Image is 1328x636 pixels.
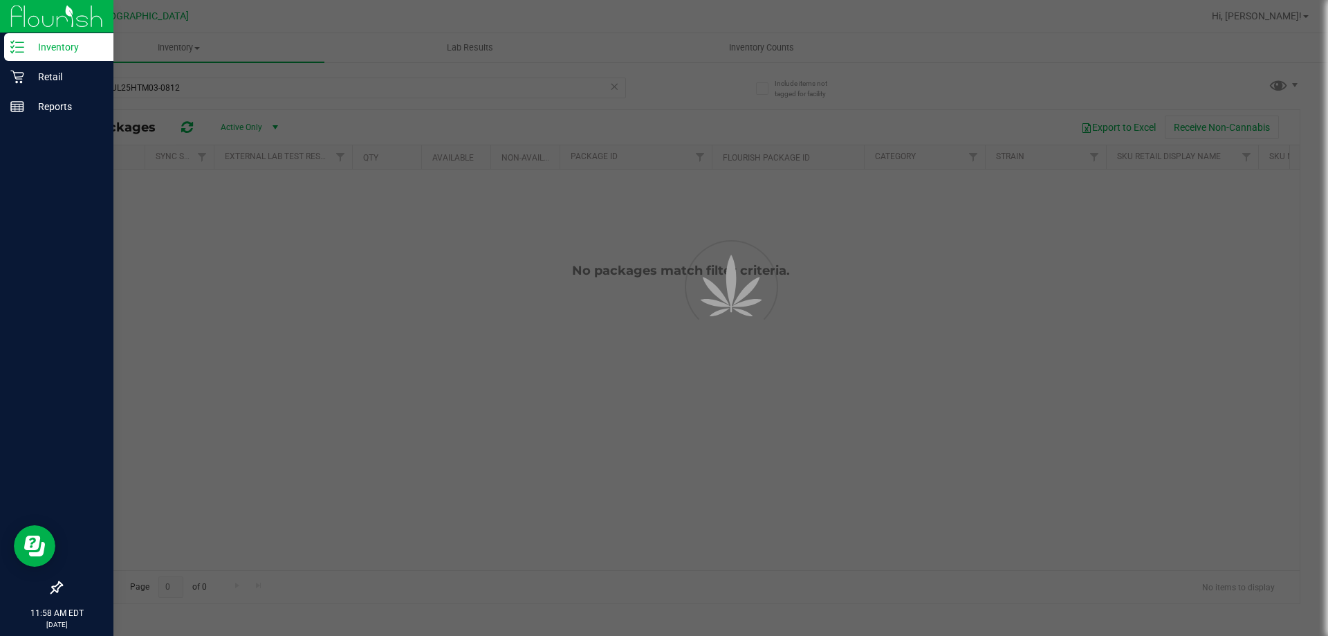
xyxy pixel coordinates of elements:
[10,40,24,54] inline-svg: Inventory
[24,69,107,85] p: Retail
[10,100,24,113] inline-svg: Reports
[14,525,55,567] iframe: Resource center
[10,70,24,84] inline-svg: Retail
[6,607,107,619] p: 11:58 AM EDT
[24,98,107,115] p: Reports
[24,39,107,55] p: Inventory
[6,619,107,630] p: [DATE]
